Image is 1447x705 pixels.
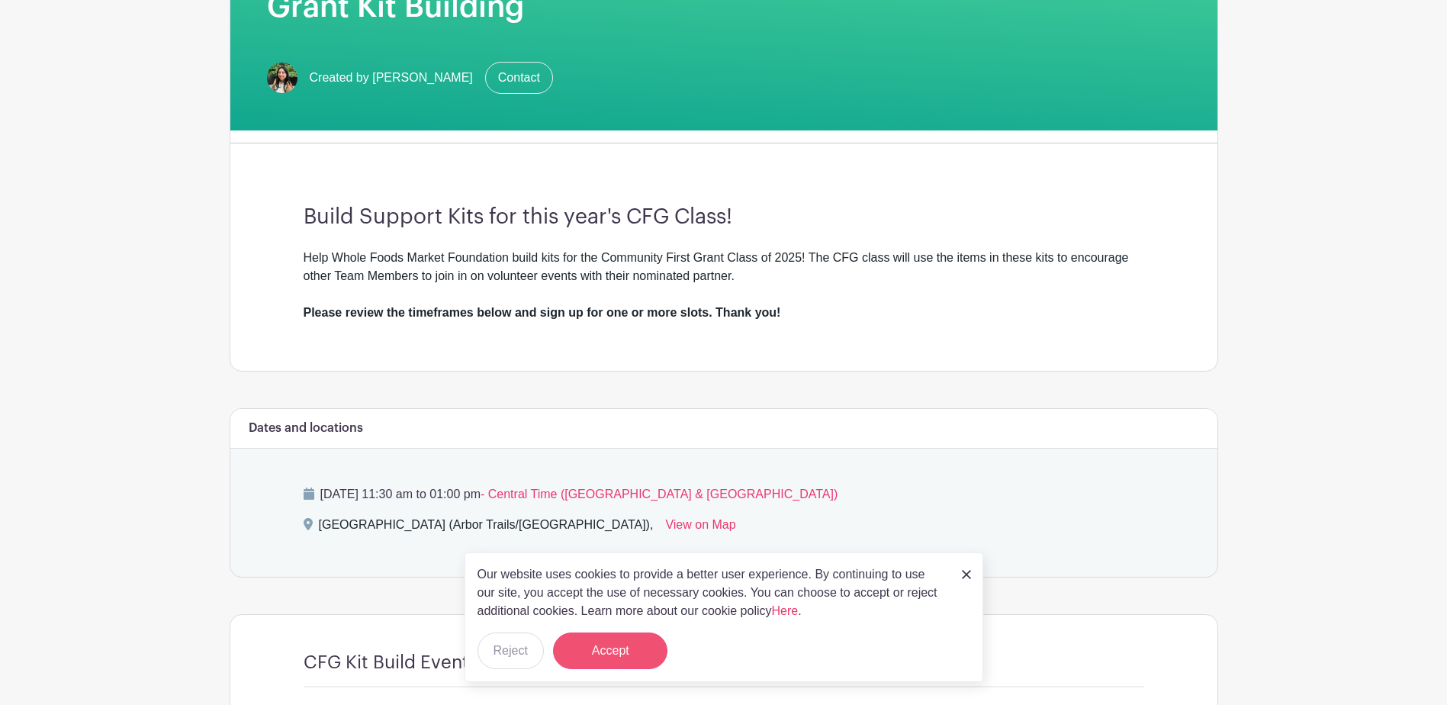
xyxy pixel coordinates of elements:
img: close_button-5f87c8562297e5c2d7936805f587ecaba9071eb48480494691a3f1689db116b3.svg [962,570,971,579]
button: Accept [553,633,667,669]
button: Reject [478,633,544,669]
strong: Please review the timeframes below and sign up for one or more slots. Thank you! [304,306,781,319]
span: Created by [PERSON_NAME] [310,69,473,87]
a: View on Map [665,516,735,540]
span: - Central Time ([GEOGRAPHIC_DATA] & [GEOGRAPHIC_DATA]) [481,488,838,501]
a: Here [772,604,799,617]
p: [DATE] 11:30 am to 01:00 pm [304,485,1144,504]
div: [GEOGRAPHIC_DATA] (Arbor Trails/[GEOGRAPHIC_DATA]), [319,516,654,540]
img: mireya.jpg [267,63,297,93]
a: Contact [485,62,553,94]
h4: CFG Kit Build Event [304,652,469,674]
div: Help Whole Foods Market Foundation build kits for the Community First Grant Class of 2025! The CF... [304,249,1144,322]
p: Our website uses cookies to provide a better user experience. By continuing to use our site, you ... [478,565,946,620]
h6: Dates and locations [249,421,363,436]
h3: Build Support Kits for this year's CFG Class! [304,204,1144,230]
